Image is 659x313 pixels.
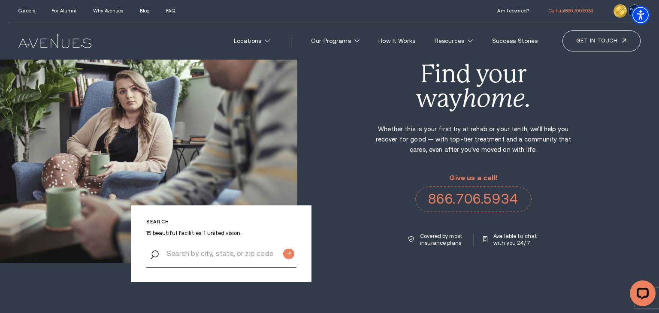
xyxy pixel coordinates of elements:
[51,8,76,13] a: For Alumni
[484,33,545,49] a: Success Stories
[565,8,593,13] span: 866.706.5934
[371,33,423,49] a: How It Works
[227,33,277,49] a: Locations
[427,33,480,49] a: Resources
[549,8,593,13] a: call 866.706.5934
[375,124,572,155] p: Whether this is your first try at rehab or your tenth, we'll help you recover for good — with top...
[415,187,532,212] a: call 866.706.5934
[415,174,532,182] p: Give us a call!
[497,8,529,13] a: Am I covered?
[140,8,150,13] a: Blog
[493,233,538,247] p: Available to chat with you 24/7
[420,233,465,247] p: Covered by most insurance plans
[146,230,296,237] p: 15 beautiful facilities. 1 united vision.
[614,4,626,17] img: clock
[562,30,641,51] a: Get in touch
[631,6,650,24] div: Accessibility Menu
[623,277,659,313] iframe: LiveChat chat widget
[146,240,296,268] input: Search by city, state, or zip code
[408,233,465,247] a: Covered by most insurance plans
[304,33,367,49] a: Our Programs
[166,8,175,13] a: FAQ
[146,219,296,225] p: Search
[93,8,123,13] a: Why Avenues
[375,62,572,111] div: Find your way
[483,233,538,247] a: Available to chat with you 24/7
[283,249,294,259] input: Submit button
[18,8,35,13] a: Careers
[462,84,531,113] i: home.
